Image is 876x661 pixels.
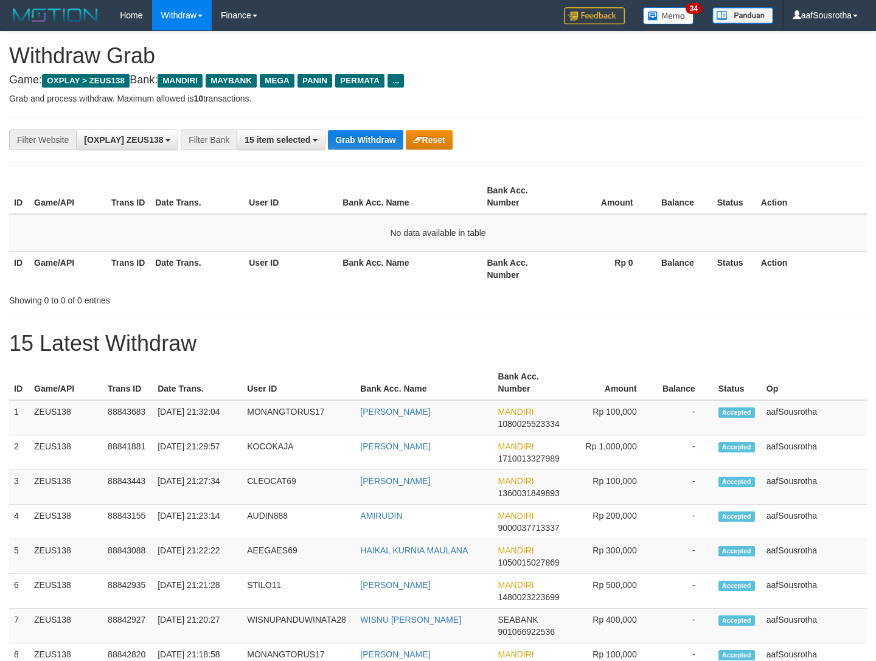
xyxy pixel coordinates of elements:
a: [PERSON_NAME] [360,476,430,486]
th: Bank Acc. Number [493,365,568,400]
td: ZEUS138 [29,505,103,539]
td: Rp 300,000 [568,539,655,574]
span: Copy 1360031849893 to clipboard [498,488,560,498]
a: HAIKAL KURNIA MAULANA [360,545,468,555]
span: Accepted [718,477,755,487]
th: Status [712,251,756,286]
td: - [655,539,714,574]
td: aafSousrotha [762,505,867,539]
td: [DATE] 21:32:04 [153,400,242,435]
td: 88843683 [103,400,153,435]
th: Bank Acc. Name [338,251,482,286]
td: aafSousrotha [762,574,867,609]
span: MANDIRI [498,545,534,555]
td: 88842935 [103,574,153,609]
span: PANIN [297,74,332,88]
span: Copy 1480023223699 to clipboard [498,592,560,602]
td: aafSousrotha [762,539,867,574]
td: [DATE] 21:29:57 [153,435,242,470]
td: 88842927 [103,609,153,643]
a: [PERSON_NAME] [360,441,430,451]
th: Balance [652,251,712,286]
a: AMIRUDIN [360,511,402,521]
button: [OXPLAY] ZEUS138 [76,130,178,150]
td: AEEGAES69 [242,539,355,574]
td: aafSousrotha [762,400,867,435]
span: Copy 1050015027869 to clipboard [498,558,560,567]
td: ZEUS138 [29,470,103,505]
th: User ID [242,365,355,400]
td: - [655,609,714,643]
div: Filter Website [9,130,76,150]
span: MANDIRI [498,407,534,417]
span: Copy 1080025523334 to clipboard [498,419,560,429]
span: MANDIRI [158,74,203,88]
td: 7 [9,609,29,643]
img: Button%20Memo.svg [643,7,694,24]
th: Game/API [29,179,106,214]
span: Accepted [718,407,755,418]
span: PERMATA [335,74,384,88]
span: Accepted [718,511,755,522]
td: 88843443 [103,470,153,505]
th: Action [756,251,867,286]
th: Date Trans. [150,251,244,286]
td: WISNUPANDUWINATA28 [242,609,355,643]
th: Trans ID [106,179,150,214]
th: Bank Acc. Number [482,179,559,214]
h1: 15 Latest Withdraw [9,331,867,356]
strong: 10 [193,94,203,103]
img: MOTION_logo.png [9,6,102,24]
button: Reset [406,130,453,150]
a: WISNU [PERSON_NAME] [360,615,461,625]
td: Rp 100,000 [568,470,655,505]
td: ZEUS138 [29,400,103,435]
td: KOCOKAJA [242,435,355,470]
th: Trans ID [103,365,153,400]
td: Rp 400,000 [568,609,655,643]
td: ZEUS138 [29,574,103,609]
span: MANDIRI [498,441,534,451]
td: 5 [9,539,29,574]
th: Balance [655,365,714,400]
td: 88843088 [103,539,153,574]
td: CLEOCAT69 [242,470,355,505]
th: Amount [560,179,652,214]
td: - [655,574,714,609]
button: 15 item selected [237,130,325,150]
a: [PERSON_NAME] [360,649,430,659]
td: 2 [9,435,29,470]
td: - [655,435,714,470]
td: aafSousrotha [762,609,867,643]
th: Game/API [29,365,103,400]
th: Op [762,365,867,400]
td: Rp 200,000 [568,505,655,539]
td: [DATE] 21:20:27 [153,609,242,643]
span: Copy 9000037713337 to clipboard [498,523,560,533]
th: Date Trans. [153,365,242,400]
td: Rp 500,000 [568,574,655,609]
td: STILO11 [242,574,355,609]
th: Game/API [29,251,106,286]
th: Action [756,179,867,214]
th: ID [9,179,29,214]
td: [DATE] 21:27:34 [153,470,242,505]
td: Rp 100,000 [568,400,655,435]
td: No data available in table [9,214,867,252]
span: MANDIRI [498,511,534,521]
th: ID [9,365,29,400]
th: Trans ID [106,251,150,286]
th: User ID [244,251,338,286]
span: MANDIRI [498,476,534,486]
div: Filter Bank [181,130,237,150]
td: [DATE] 21:21:28 [153,574,242,609]
th: Bank Acc. Name [355,365,493,400]
td: - [655,400,714,435]
span: Copy 901066922536 to clipboard [498,627,555,637]
a: [PERSON_NAME] [360,407,430,417]
span: Accepted [718,650,755,660]
span: 34 [686,3,702,14]
span: Copy 1710013327989 to clipboard [498,454,560,463]
td: AUDIN888 [242,505,355,539]
h1: Withdraw Grab [9,44,867,68]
